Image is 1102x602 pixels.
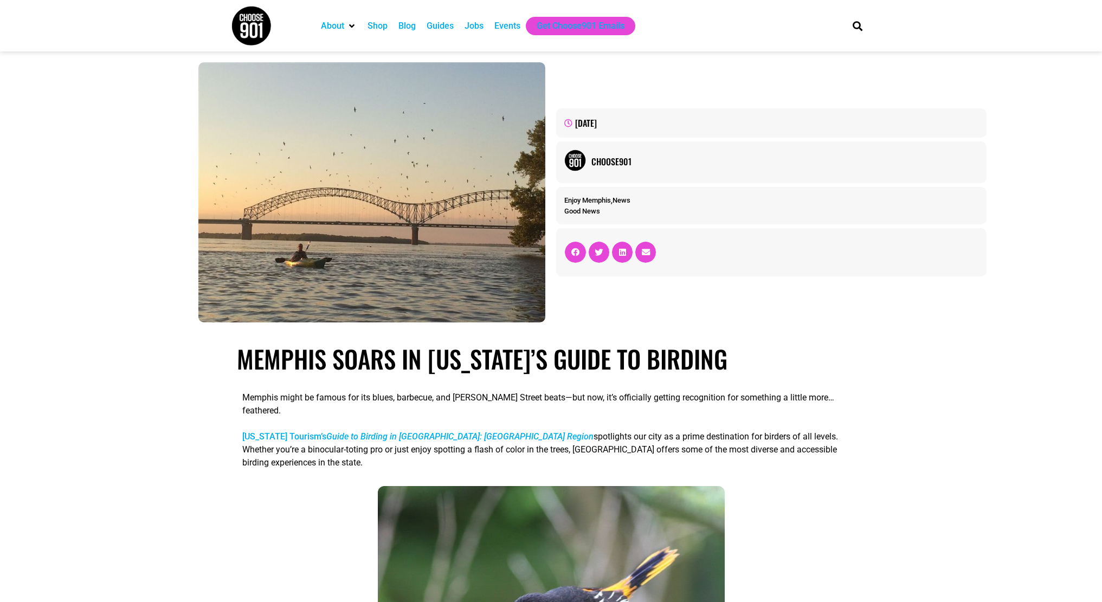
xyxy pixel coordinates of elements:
a: Blog [398,20,416,33]
a: Good News [564,207,600,215]
p: spotlights our city as a prime destination for birders of all levels. Whether you’re a binocular-... [242,430,860,469]
a: Guides [427,20,454,33]
p: Memphis might be famous for its blues, barbecue, and [PERSON_NAME] Street beats—but now, it’s off... [242,391,860,417]
em: Guide to Birding in [GEOGRAPHIC_DATA]: [GEOGRAPHIC_DATA] Region [326,431,594,442]
nav: Main nav [315,17,834,35]
div: Share on facebook [565,242,585,262]
a: Jobs [465,20,484,33]
div: Share on linkedin [612,242,633,262]
div: Search [848,17,866,35]
a: Get Choose901 Emails [537,20,624,33]
a: Enjoy Memphis [564,196,611,204]
div: Share on twitter [589,242,609,262]
a: Events [494,20,520,33]
time: [DATE] [575,116,597,130]
img: A person kayaking on the Memphis river at sunset with a large arched bridge in the background and... [198,62,545,322]
a: [US_STATE] Tourism’sGuide to Birding in [GEOGRAPHIC_DATA]: [GEOGRAPHIC_DATA] Region [242,431,594,442]
span: , [564,196,630,204]
a: About [321,20,344,33]
a: Shop [368,20,388,33]
a: Choose901 [591,155,978,168]
h1: Memphis Soars in [US_STATE]’s Guide to Birding [237,344,866,373]
div: Share on email [635,242,656,262]
div: About [315,17,362,35]
a: News [613,196,630,204]
img: Picture of Choose901 [564,150,586,171]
